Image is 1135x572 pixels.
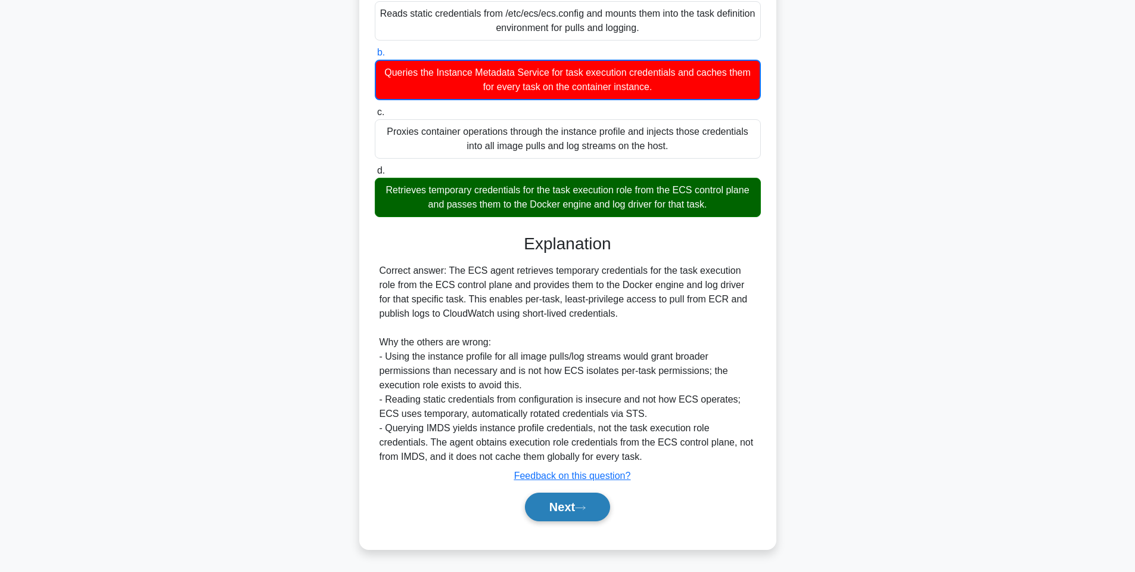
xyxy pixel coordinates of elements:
div: Correct answer: The ECS agent retrieves temporary credentials for the task execution role from th... [380,264,756,464]
h3: Explanation [382,234,754,254]
div: Retrieves temporary credentials for the task execution role from the ECS control plane and passes... [375,178,761,217]
span: c. [377,107,384,117]
div: Proxies container operations through the instance profile and injects those credentials into all ... [375,119,761,159]
span: b. [377,47,385,57]
div: Reads static credentials from /etc/ecs/ecs.config and mounts them into the task definition enviro... [375,1,761,41]
span: d. [377,165,385,175]
div: Queries the Instance Metadata Service for task execution credentials and caches them for every ta... [375,60,761,100]
a: Feedback on this question? [514,471,631,481]
button: Next [525,493,610,521]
